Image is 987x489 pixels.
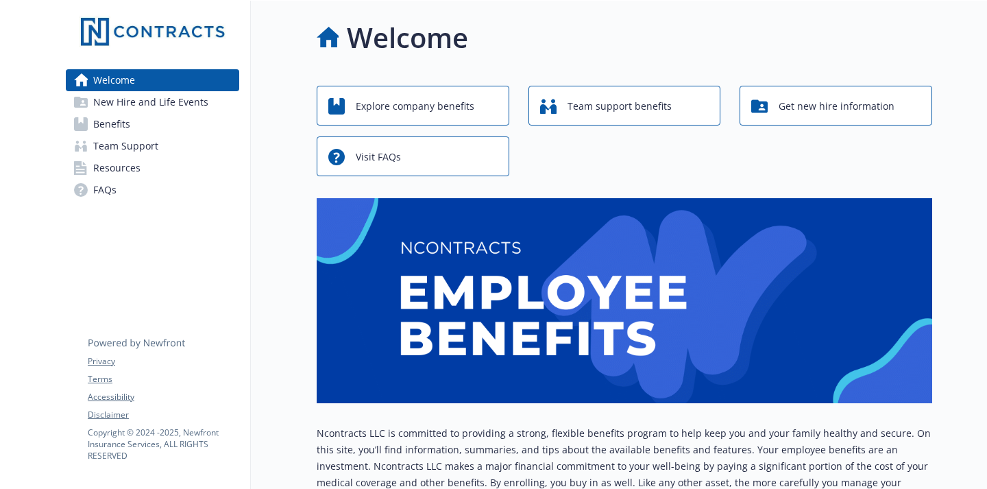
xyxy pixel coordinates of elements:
[88,355,239,368] a: Privacy
[88,427,239,462] p: Copyright © 2024 - 2025 , Newfront Insurance Services, ALL RIGHTS RESERVED
[88,391,239,403] a: Accessibility
[93,179,117,201] span: FAQs
[88,373,239,385] a: Terms
[356,93,474,119] span: Explore company benefits
[93,69,135,91] span: Welcome
[740,86,932,126] button: Get new hire information
[347,17,468,58] h1: Welcome
[568,93,672,119] span: Team support benefits
[356,144,401,170] span: Visit FAQs
[66,135,239,157] a: Team Support
[93,135,158,157] span: Team Support
[779,93,894,119] span: Get new hire information
[66,91,239,113] a: New Hire and Life Events
[66,179,239,201] a: FAQs
[317,198,932,403] img: overview page banner
[93,91,208,113] span: New Hire and Life Events
[317,86,509,126] button: Explore company benefits
[528,86,721,126] button: Team support benefits
[66,157,239,179] a: Resources
[88,409,239,421] a: Disclaimer
[93,113,130,135] span: Benefits
[93,157,141,179] span: Resources
[66,69,239,91] a: Welcome
[317,136,509,176] button: Visit FAQs
[66,113,239,135] a: Benefits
